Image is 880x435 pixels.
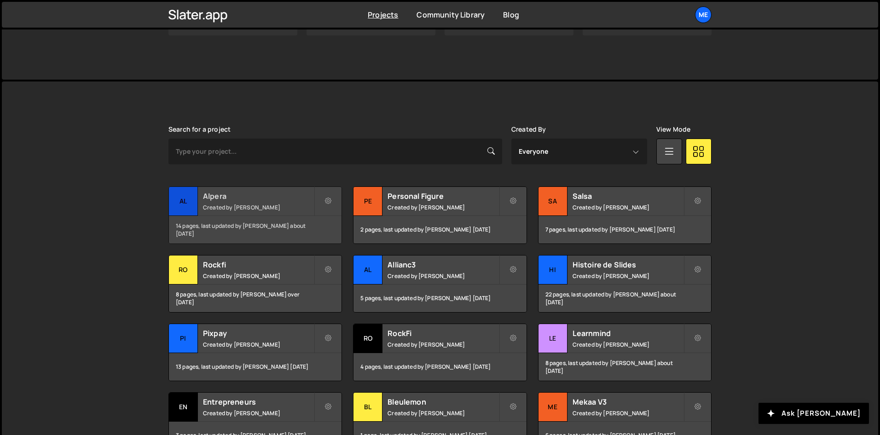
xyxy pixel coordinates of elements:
[169,187,198,216] div: Al
[169,255,198,284] div: Ro
[203,260,314,270] h2: Rockfi
[203,191,314,201] h2: Alpera
[538,255,567,284] div: Hi
[573,341,683,348] small: Created by [PERSON_NAME]
[538,393,567,422] div: Me
[388,397,498,407] h2: Bleulemon
[353,187,382,216] div: Pe
[538,353,711,381] div: 8 pages, last updated by [PERSON_NAME] about [DATE]
[538,324,567,353] div: Le
[168,255,342,313] a: Ro Rockfi Created by [PERSON_NAME] 8 pages, last updated by [PERSON_NAME] over [DATE]
[368,10,398,20] a: Projects
[388,272,498,280] small: Created by [PERSON_NAME]
[573,272,683,280] small: Created by [PERSON_NAME]
[169,393,198,422] div: En
[538,324,712,381] a: Le Learnmind Created by [PERSON_NAME] 8 pages, last updated by [PERSON_NAME] about [DATE]
[353,324,527,381] a: Ro RockFi Created by [PERSON_NAME] 4 pages, last updated by [PERSON_NAME] [DATE]
[656,126,690,133] label: View Mode
[353,353,526,381] div: 4 pages, last updated by [PERSON_NAME] [DATE]
[353,324,382,353] div: Ro
[573,409,683,417] small: Created by [PERSON_NAME]
[203,341,314,348] small: Created by [PERSON_NAME]
[353,393,382,422] div: Bl
[417,10,485,20] a: Community Library
[203,328,314,338] h2: Pixpay
[388,328,498,338] h2: RockFi
[538,187,567,216] div: Sa
[388,203,498,211] small: Created by [PERSON_NAME]
[203,272,314,280] small: Created by [PERSON_NAME]
[203,409,314,417] small: Created by [PERSON_NAME]
[353,284,526,312] div: 5 pages, last updated by [PERSON_NAME] [DATE]
[573,397,683,407] h2: Mekaa V3
[538,284,711,312] div: 22 pages, last updated by [PERSON_NAME] about [DATE]
[168,324,342,381] a: Pi Pixpay Created by [PERSON_NAME] 13 pages, last updated by [PERSON_NAME] [DATE]
[169,353,342,381] div: 13 pages, last updated by [PERSON_NAME] [DATE]
[169,324,198,353] div: Pi
[353,255,527,313] a: Al Allianc3 Created by [PERSON_NAME] 5 pages, last updated by [PERSON_NAME] [DATE]
[388,409,498,417] small: Created by [PERSON_NAME]
[168,126,231,133] label: Search for a project
[169,216,342,244] div: 14 pages, last updated by [PERSON_NAME] about [DATE]
[203,203,314,211] small: Created by [PERSON_NAME]
[168,186,342,244] a: Al Alpera Created by [PERSON_NAME] 14 pages, last updated by [PERSON_NAME] about [DATE]
[353,255,382,284] div: Al
[203,397,314,407] h2: Entrepreneurs
[388,260,498,270] h2: Allianc3
[503,10,519,20] a: Blog
[353,216,526,244] div: 2 pages, last updated by [PERSON_NAME] [DATE]
[758,403,869,424] button: Ask [PERSON_NAME]
[538,216,711,244] div: 7 pages, last updated by [PERSON_NAME] [DATE]
[695,6,712,23] a: Me
[353,186,527,244] a: Pe Personal Figure Created by [PERSON_NAME] 2 pages, last updated by [PERSON_NAME] [DATE]
[538,255,712,313] a: Hi Histoire de Slides Created by [PERSON_NAME] 22 pages, last updated by [PERSON_NAME] about [DATE]
[169,284,342,312] div: 8 pages, last updated by [PERSON_NAME] over [DATE]
[388,191,498,201] h2: Personal Figure
[573,260,683,270] h2: Histoire de Slides
[168,139,502,164] input: Type your project...
[388,341,498,348] small: Created by [PERSON_NAME]
[538,186,712,244] a: Sa Salsa Created by [PERSON_NAME] 7 pages, last updated by [PERSON_NAME] [DATE]
[573,328,683,338] h2: Learnmind
[573,203,683,211] small: Created by [PERSON_NAME]
[511,126,546,133] label: Created By
[573,191,683,201] h2: Salsa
